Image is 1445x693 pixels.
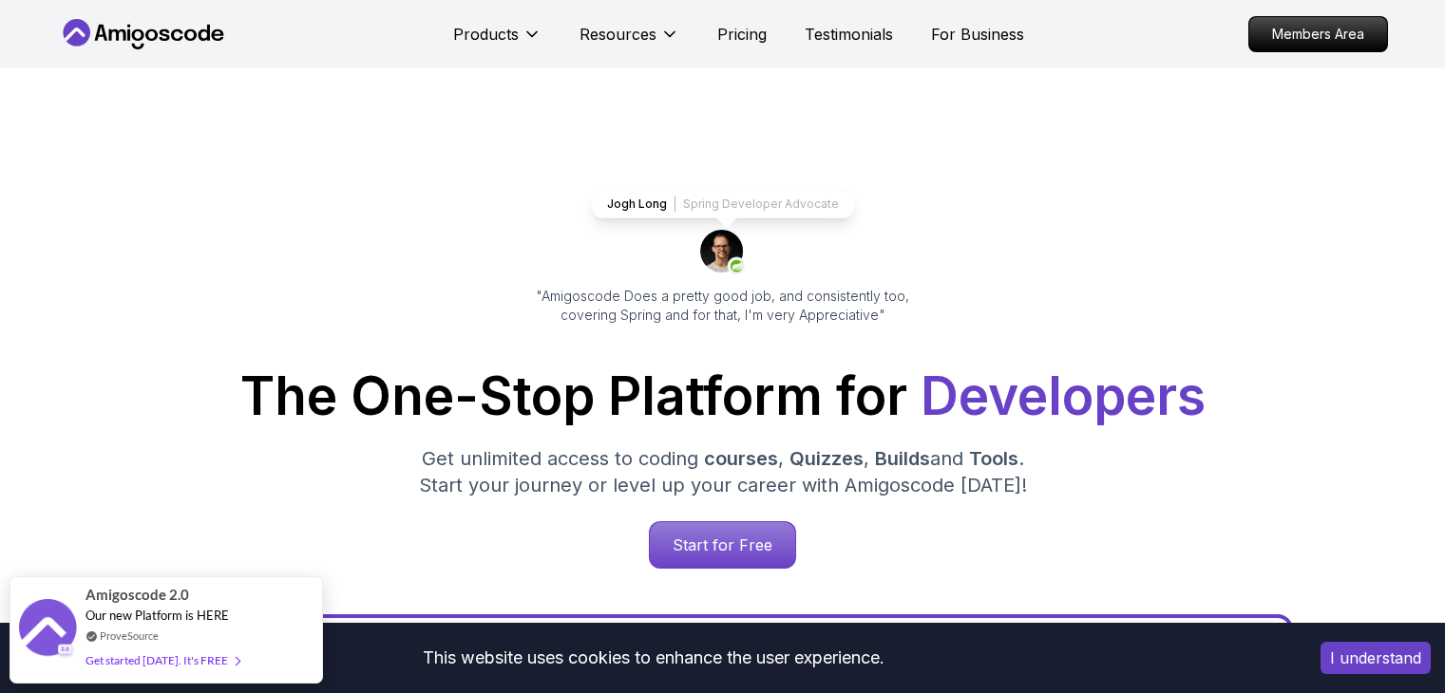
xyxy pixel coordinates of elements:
[607,197,667,212] p: Jogh Long
[931,23,1024,46] a: For Business
[1084,274,1426,608] iframe: chat widget
[1248,16,1388,52] a: Members Area
[86,584,189,606] span: Amigoscode 2.0
[510,287,936,325] p: "Amigoscode Does a pretty good job, and consistently too, covering Spring and for that, I'm very ...
[875,447,930,470] span: Builds
[100,627,159,644] a: ProveSource
[404,445,1042,498] p: Get unlimited access to coding , , and . Start your journey or level up your career with Amigosco...
[649,521,796,569] a: Start for Free
[683,197,839,212] p: Spring Developer Advocate
[1249,17,1387,51] p: Members Area
[717,23,767,46] a: Pricing
[921,365,1206,427] span: Developers
[580,23,656,46] p: Resources
[73,370,1373,422] h1: The One-Stop Platform for
[453,23,542,61] button: Products
[580,23,679,61] button: Resources
[789,447,864,470] span: Quizzes
[704,447,778,470] span: courses
[86,649,239,671] div: Get started [DATE]. It's FREE
[14,637,1292,679] div: This website uses cookies to enhance the user experience.
[650,522,795,568] p: Start for Free
[86,608,229,623] span: Our new Platform is HERE
[805,23,893,46] a: Testimonials
[453,23,519,46] p: Products
[1365,617,1426,674] iframe: chat widget
[1321,642,1431,674] button: Accept cookies
[700,230,746,275] img: josh long
[969,447,1018,470] span: Tools
[19,599,76,661] img: provesource social proof notification image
